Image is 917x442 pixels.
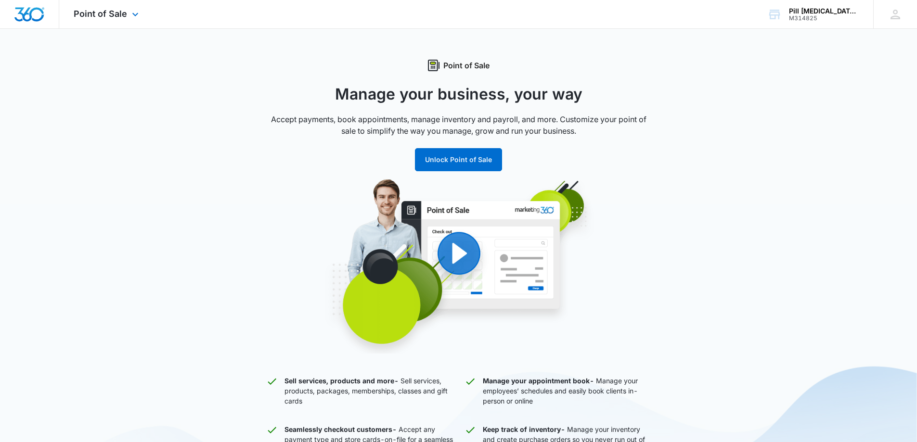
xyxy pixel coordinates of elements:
span: Point of Sale [74,9,127,19]
div: account name [789,7,859,15]
strong: Keep track of inventory - [483,425,565,433]
p: Sell services, products, packages, memberships, classes and gift cards [284,376,453,406]
strong: Seamlessly checkout customers - [284,425,397,433]
button: Unlock Point of Sale [415,148,502,171]
h1: Manage your business, your way [266,83,651,106]
a: Unlock Point of Sale [415,155,502,164]
strong: Manage your appointment book - [483,377,594,385]
strong: Sell services, products and more - [284,377,399,385]
img: Point of Sale [276,178,642,354]
p: Manage your employees’ schedules and easily book clients in-person or online [483,376,651,406]
p: Accept payments, book appointments, manage inventory and payroll, and more. Customize your point ... [266,114,651,137]
div: account id [789,15,859,22]
div: Point of Sale [266,60,651,71]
